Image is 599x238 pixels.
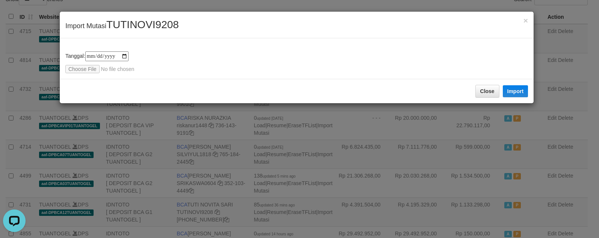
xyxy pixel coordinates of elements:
[503,85,528,97] button: Import
[523,17,528,24] button: Close
[65,22,179,30] span: Import Mutasi
[65,51,528,73] div: Tanggal:
[106,19,179,30] span: TUTINOVI9208
[523,16,528,25] span: ×
[3,3,26,26] button: Open LiveChat chat widget
[475,85,499,98] button: Close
